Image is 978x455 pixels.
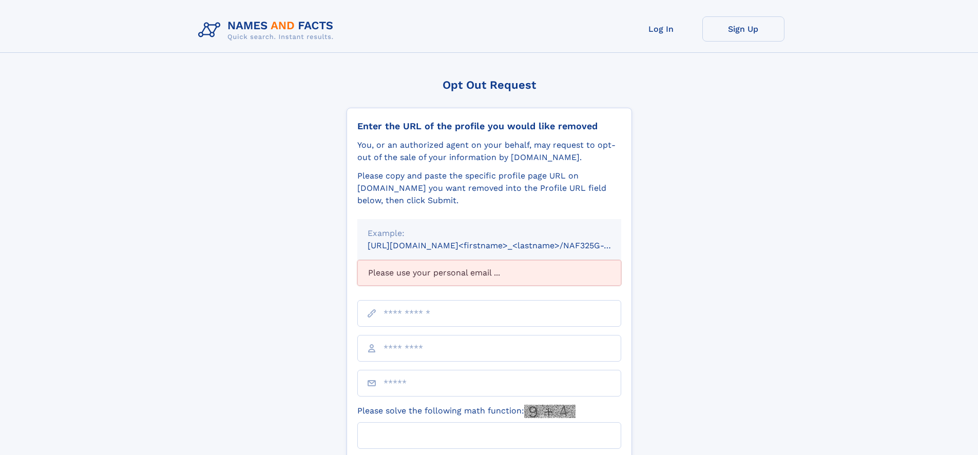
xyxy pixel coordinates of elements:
small: [URL][DOMAIN_NAME]<firstname>_<lastname>/NAF325G-xxxxxxxx [368,241,641,250]
div: You, or an authorized agent on your behalf, may request to opt-out of the sale of your informatio... [357,139,621,164]
img: Logo Names and Facts [194,16,342,44]
div: Please use your personal email ... [357,260,621,286]
a: Sign Up [702,16,784,42]
div: Enter the URL of the profile you would like removed [357,121,621,132]
a: Log In [620,16,702,42]
div: Example: [368,227,611,240]
div: Opt Out Request [347,78,632,91]
div: Please copy and paste the specific profile page URL on [DOMAIN_NAME] you want removed into the Pr... [357,170,621,207]
label: Please solve the following math function: [357,405,576,418]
